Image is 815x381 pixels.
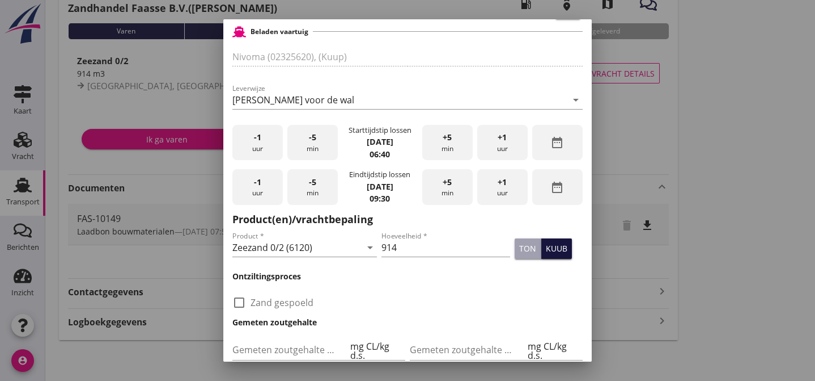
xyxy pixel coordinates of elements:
[541,238,572,259] button: kuub
[422,169,473,205] div: min
[232,316,583,328] h3: Gemeten zoutgehalte
[309,176,316,189] span: -5
[498,131,507,144] span: +1
[546,242,567,254] div: kuub
[232,125,283,161] div: uur
[370,193,390,204] strong: 09:30
[309,131,316,144] span: -5
[232,270,583,282] h3: Ontziltingsproces
[525,342,583,360] div: mg CL/kg d.s.
[349,169,410,180] div: Eindtijdstip lossen
[367,136,393,147] strong: [DATE]
[498,176,507,189] span: +1
[287,125,338,161] div: min
[550,181,564,194] i: date_range
[254,131,261,144] span: -1
[443,176,452,189] span: +5
[515,238,541,259] button: ton
[251,297,313,308] label: Zand gespoeld
[443,131,452,144] span: +5
[232,95,354,105] div: [PERSON_NAME] voor de wal
[477,125,528,161] div: uur
[287,169,338,205] div: min
[477,169,528,205] div: uur
[363,241,377,254] i: arrow_drop_down
[254,176,261,189] span: -1
[251,27,308,37] h2: Beladen vaartuig
[232,341,348,359] input: Gemeten zoutgehalte voorbeun
[381,238,510,257] input: Hoeveelheid *
[422,125,473,161] div: min
[550,136,564,149] i: date_range
[410,341,525,359] input: Gemeten zoutgehalte achterbeun
[370,149,390,160] strong: 06:40
[367,181,393,192] strong: [DATE]
[349,125,411,136] div: Starttijdstip lossen
[232,169,283,205] div: uur
[569,93,583,107] i: arrow_drop_down
[232,238,361,257] input: Product *
[519,242,536,254] div: ton
[348,342,405,360] div: mg CL/kg d.s.
[232,212,583,227] h2: Product(en)/vrachtbepaling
